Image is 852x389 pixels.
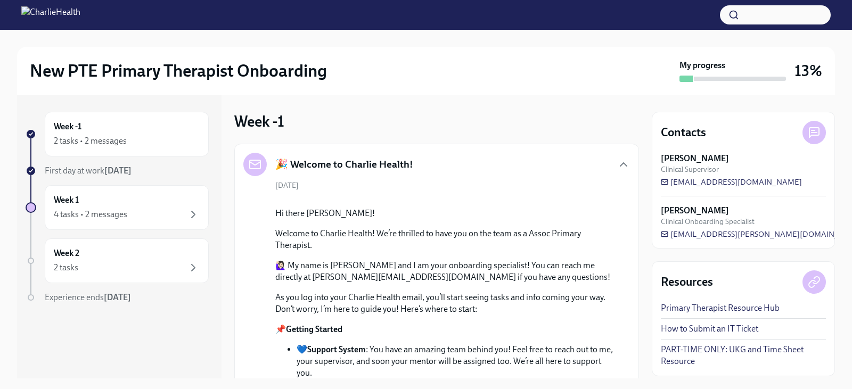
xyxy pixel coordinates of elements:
a: Week 14 tasks • 2 messages [26,185,209,230]
strong: My progress [679,60,725,71]
a: PART-TIME ONLY: UKG and Time Sheet Resource [661,344,826,367]
a: [EMAIL_ADDRESS][DOMAIN_NAME] [661,177,802,187]
span: First day at work [45,165,132,176]
h3: Week -1 [234,112,284,131]
img: CharlieHealth [21,6,80,23]
h4: Resources [661,274,713,290]
div: 4 tasks • 2 messages [54,209,127,220]
span: Experience ends [45,292,131,302]
strong: [DATE] [104,292,131,302]
h6: Week -1 [54,121,81,133]
a: First day at work[DATE] [26,165,209,177]
h4: Contacts [661,125,706,140]
p: As you log into your Charlie Health email, you’ll start seeing tasks and info coming your way. Do... [275,292,613,315]
p: 🙋🏻‍♀️ My name is [PERSON_NAME] and I am your onboarding specialist! You can reach me directly at ... [275,260,613,283]
li: 💙 : You have an amazing team behind you! Feel free to reach out to me, your supervisor, and soon ... [297,344,613,379]
p: 📌 [275,324,613,335]
strong: Getting Started [286,324,342,334]
strong: Support System [307,344,366,354]
p: Welcome to Charlie Health! We’re thrilled to have you on the team as a Assoc Primary Therapist. [275,228,613,251]
p: Hi there [PERSON_NAME]! [275,208,613,219]
strong: [PERSON_NAME] [661,153,729,164]
h6: Week 2 [54,247,79,259]
strong: [DATE] [104,165,132,176]
span: Clinical Supervisor [661,164,719,175]
h3: 13% [794,61,822,80]
h5: 🎉 Welcome to Charlie Health! [275,158,413,171]
span: Clinical Onboarding Specialist [661,217,755,227]
strong: [PERSON_NAME] [661,205,729,217]
a: How to Submit an IT Ticket [661,323,758,335]
span: [DATE] [275,180,299,191]
h6: Week 1 [54,194,79,206]
a: Week -12 tasks • 2 messages [26,112,209,156]
div: 2 tasks • 2 messages [54,135,127,147]
a: Week 22 tasks [26,238,209,283]
h2: New PTE Primary Therapist Onboarding [30,60,327,81]
a: Primary Therapist Resource Hub [661,302,780,314]
div: 2 tasks [54,262,78,274]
